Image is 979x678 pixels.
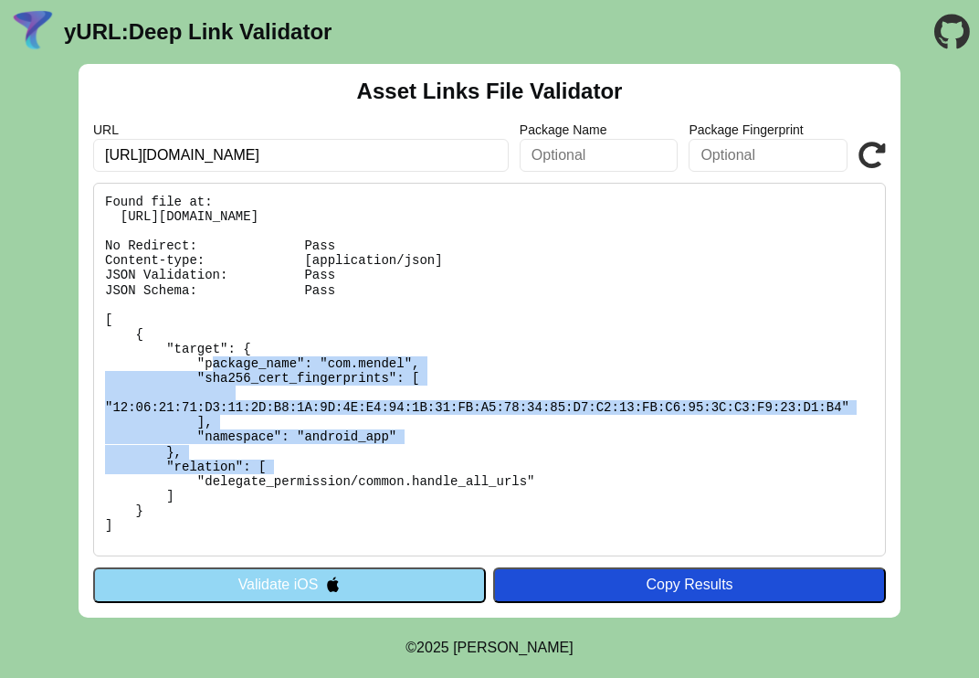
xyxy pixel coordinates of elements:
a: Michael Ibragimchayev's Personal Site [453,640,574,655]
input: Optional [689,139,847,172]
span: 2025 [416,640,449,655]
footer: © [405,618,573,678]
input: Required [93,139,509,172]
pre: Found file at: [URL][DOMAIN_NAME] No Redirect: Pass Content-type: [application/json] JSON Validat... [93,183,886,556]
img: yURL Logo [9,8,57,56]
h2: Asset Links File Validator [357,79,623,104]
div: Copy Results [502,577,877,593]
label: URL [93,122,509,137]
button: Validate iOS [93,567,486,602]
label: Package Name [520,122,679,137]
button: Copy Results [493,567,886,602]
a: yURL:Deep Link Validator [64,19,332,45]
img: appleIcon.svg [325,577,341,592]
label: Package Fingerprint [689,122,847,137]
input: Optional [520,139,679,172]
